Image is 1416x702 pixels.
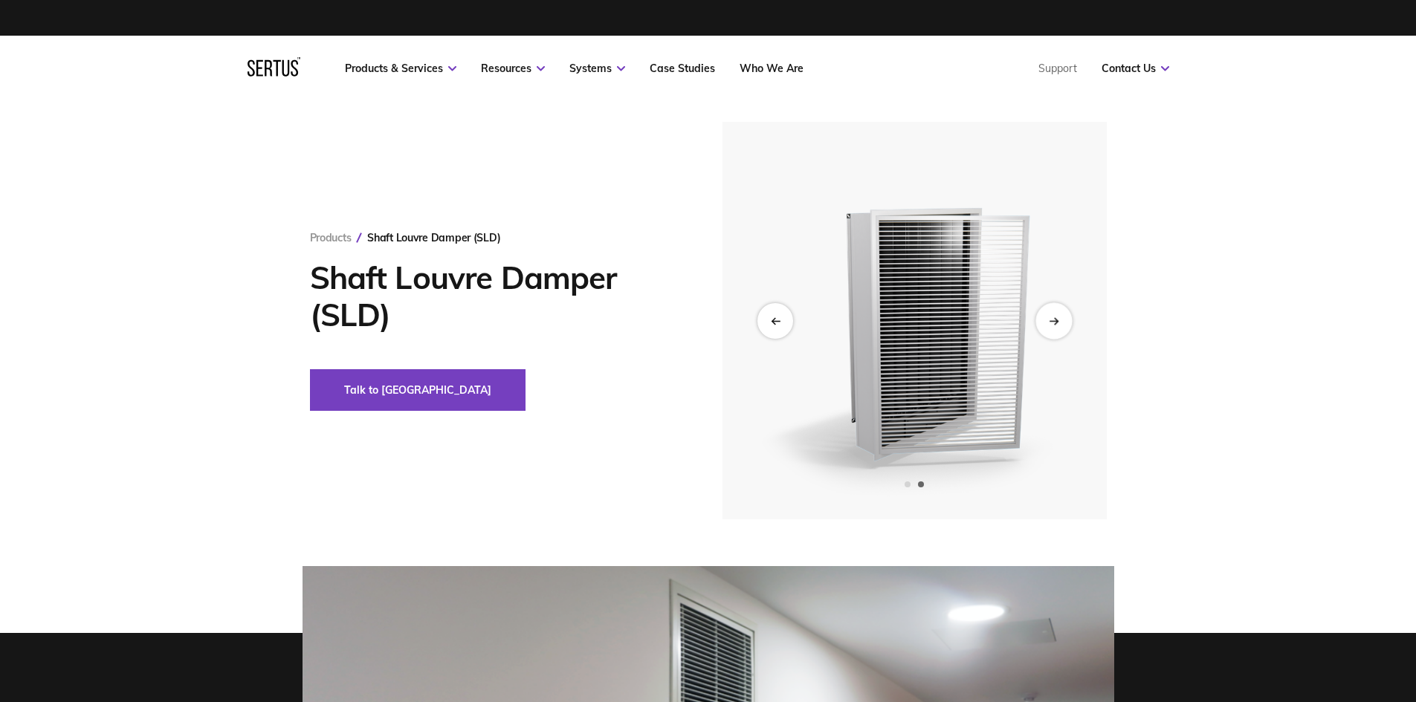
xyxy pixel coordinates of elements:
div: Next slide [1035,302,1072,339]
a: Systems [569,62,625,75]
button: Talk to [GEOGRAPHIC_DATA] [310,369,526,411]
a: Products [310,231,352,244]
a: Contact Us [1102,62,1169,75]
span: Go to slide 1 [905,481,911,487]
iframe: Chat Widget [1148,530,1416,702]
div: Previous slide [757,303,793,339]
a: Support [1038,62,1077,75]
a: Case Studies [650,62,715,75]
a: Products & Services [345,62,456,75]
h1: Shaft Louvre Damper (SLD) [310,259,678,334]
a: Who We Are [740,62,804,75]
a: Resources [481,62,545,75]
